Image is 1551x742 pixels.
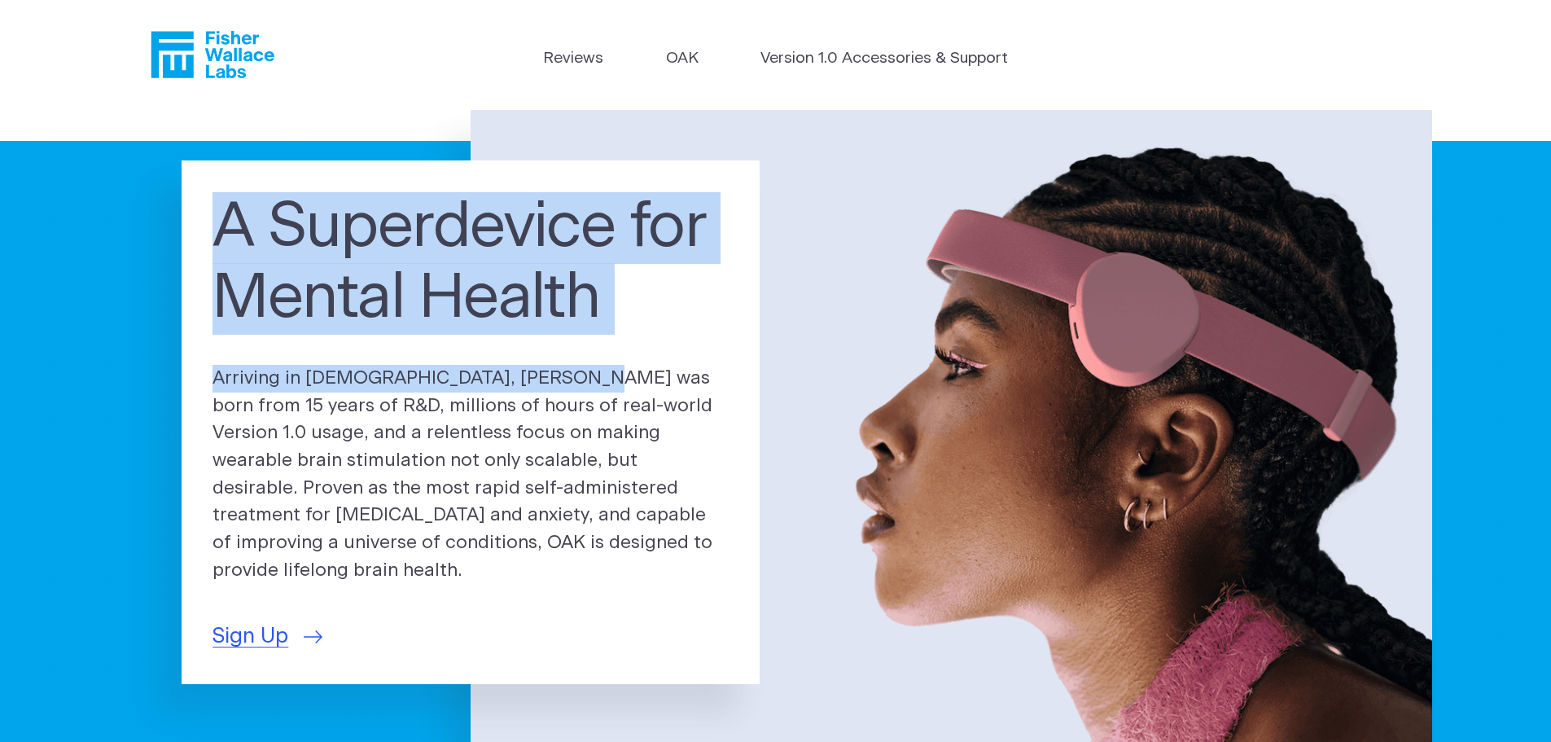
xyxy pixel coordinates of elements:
[212,621,322,652] a: Sign Up
[543,47,603,71] a: Reviews
[212,621,288,652] span: Sign Up
[666,47,699,71] a: OAK
[212,365,729,585] p: Arriving in [DEMOGRAPHIC_DATA], [PERSON_NAME] was born from 15 years of R&D, millions of hours of...
[760,47,1008,71] a: Version 1.0 Accessories & Support
[151,31,274,78] a: Fisher Wallace
[212,192,729,336] h1: A Superdevice for Mental Health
